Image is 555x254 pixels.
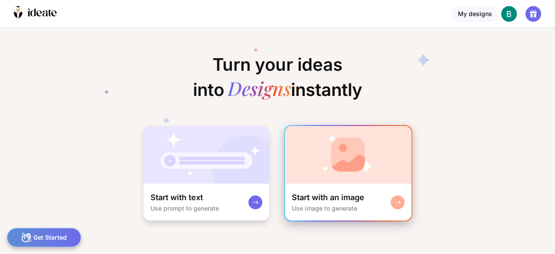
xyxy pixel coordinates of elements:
div: Use image to generate [292,205,357,212]
img: AItbvmligFMj7KA9qJvtBpeNWfSmALClTxdqQsqYVlnJ=s96-c [501,6,517,22]
div: Get Started [7,228,81,247]
div: My designs [452,6,498,22]
div: Start with text [150,192,203,203]
img: startWithImageCardBg.jpg [285,126,411,184]
div: Use prompt to generate [150,205,219,212]
div: Start with an image [292,192,364,203]
img: startWithTextCardBg.jpg [144,126,269,184]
